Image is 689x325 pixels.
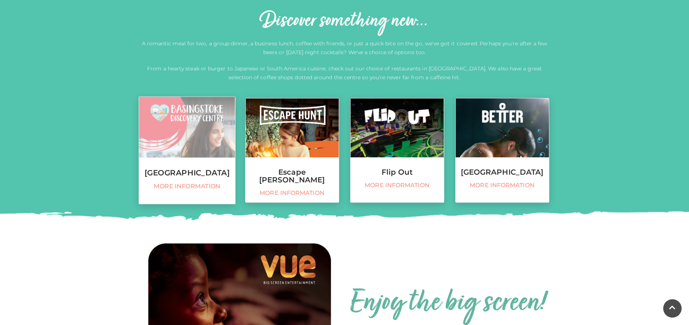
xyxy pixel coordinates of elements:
[140,10,549,33] h2: Discover something new...
[456,168,549,176] h3: [GEOGRAPHIC_DATA]
[351,168,444,176] h3: Flip Out
[140,64,549,82] p: From a hearty steak or burger to Japanese or South America cuisine, check out our choice of resta...
[459,182,545,189] span: More information
[246,98,339,157] img: Escape Hunt, Festival Place, Basingstoke
[140,39,549,57] p: A romantic meal for two, a group dinner, a business lunch, coffee with friends, or just a quick b...
[139,169,235,177] h3: [GEOGRAPHIC_DATA]
[246,168,339,184] h3: Escape [PERSON_NAME]
[249,189,335,197] span: More information
[354,182,440,189] span: More information
[350,286,546,321] h2: Enjoy the big screen!
[143,183,231,191] span: More information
